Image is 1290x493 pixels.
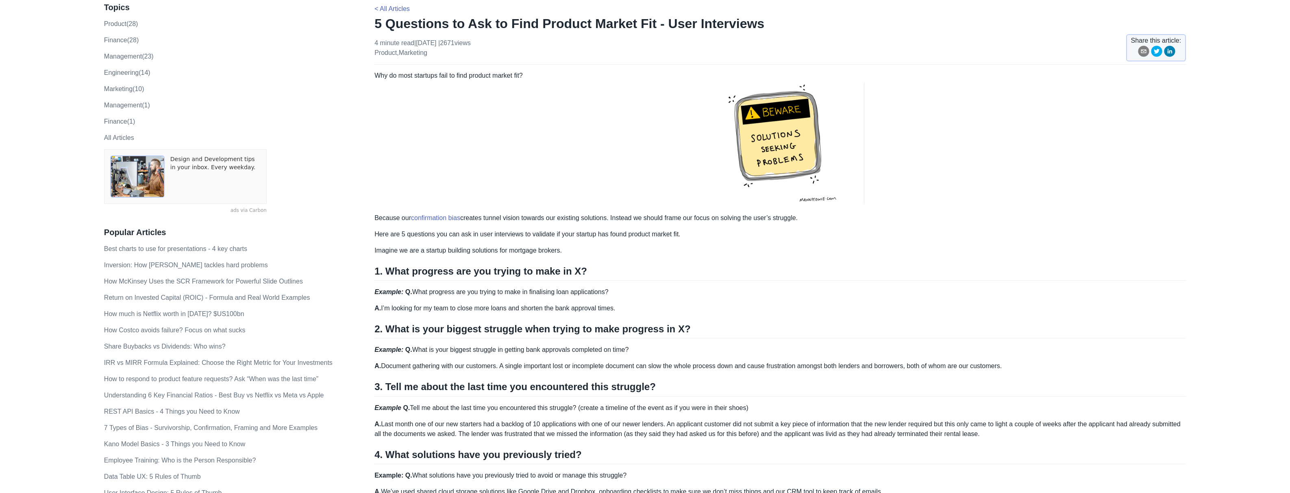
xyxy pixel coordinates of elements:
[405,288,412,295] strong: Q.
[374,265,1186,281] h2: 1. What progress are you trying to make in X?
[104,69,150,76] a: engineering(14)
[374,404,401,411] strong: Example
[374,246,1186,255] p: Imagine we are a startup building solutions for mortgage brokers.
[374,346,403,353] em: Example:
[374,71,1186,207] p: Why do most startups fail to find product market fit?
[104,278,303,285] a: How McKinsey Uses the SCR Framework for Powerful Slide Outlines
[374,303,1186,313] p: I’m looking for my team to close more loans and shorten the bank approval times.
[438,39,471,46] span: | 2671 views
[104,424,318,431] a: 7 Types of Bias - Survivorship, Confirmation, Framing and More Examples
[403,404,410,411] strong: Q.
[405,346,412,353] strong: Q.
[374,288,403,295] em: Example:
[374,345,1186,355] p: What is your biggest struggle in getting bank approvals completed on time?
[374,229,1186,239] p: Here are 5 questions you can ask in user interviews to validate if your startup has found product...
[374,5,410,12] a: < All Articles
[374,15,1186,32] h1: 5 Questions to Ask to Find Product Market Fit - User Interviews
[694,81,866,207] img: beware_solutions_seeking_problems
[374,323,1186,338] h2: 2. What is your biggest struggle when trying to make progress in X?
[374,305,381,312] strong: A.
[411,214,460,221] a: confirmation bias
[104,473,201,480] a: Data Table UX: 5 Rules of Thumb
[104,310,244,317] a: How much is Netflix worth in [DATE]? $US100bn
[104,53,154,60] a: management(23)
[374,449,1186,464] h2: 4. What solutions have you previously tried?
[104,343,226,350] a: Share Buybacks vs Dividends: Who wins?
[374,362,381,369] strong: A.
[374,419,1186,439] p: Last month one of our new starters had a backlog of 10 applications with one of our newer lenders...
[104,327,246,334] a: How Costco avoids failure? Focus on what sucks
[110,155,165,198] img: ads via Carbon
[104,359,333,366] a: IRR vs MIRR Formula Explained: Choose the Right Metric for Your Investments
[104,457,256,464] a: Employee Training: Who is the Person Responsible?
[1151,46,1162,60] button: twitter
[104,118,135,125] a: Finance(1)
[1131,36,1181,46] span: Share this article:
[104,408,240,415] a: REST API Basics - 4 Things you Need to Know
[374,287,1186,297] p: What progress are you trying to make in finalising loan applications?
[374,403,1186,413] p: Tell me about the last time you encountered this struggle? (create a timeline of the event as if ...
[104,262,268,268] a: Inversion: How [PERSON_NAME] tackles hard problems
[104,134,134,141] a: All Articles
[399,49,427,56] a: marketing
[374,381,1186,396] h2: 3. Tell me about the last time you encountered this struggle?
[104,102,150,109] a: Management(1)
[104,2,357,13] h3: Topics
[104,227,357,238] h3: Popular Articles
[374,361,1186,371] p: Document gathering with our customers. A single important lost or incomplete document can slow th...
[104,294,310,301] a: Return on Invested Capital (ROIC) - Formula and Real World Examples
[104,441,245,447] a: Kano Model Basics - 3 Things you Need to Know
[104,207,267,214] a: ads via Carbon
[374,38,471,58] p: 4 minute read | [DATE] ,
[104,392,324,399] a: Understanding 6 Key Financial Ratios - Best Buy vs Netflix vs Meta vs Apple
[374,471,1186,480] p: What solutions have you previously tried to avoid or manage this struggle?
[1164,46,1175,60] button: linkedin
[104,85,144,92] a: marketing(10)
[170,155,261,198] a: Design and Development tips in your inbox. Every weekday.
[374,213,1186,223] p: Because our creates tunnel vision towards our existing solutions. Instead we should frame our foc...
[374,472,403,479] strong: Example:
[1138,46,1149,60] button: email
[405,472,412,479] strong: Q.
[374,421,381,428] strong: A.
[104,37,139,44] a: finance(28)
[374,49,397,56] a: product
[104,375,318,382] a: How to respond to product feature requests? Ask “When was the last time”
[104,20,138,27] a: product(28)
[104,245,247,252] a: Best charts to use for presentations - 4 key charts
